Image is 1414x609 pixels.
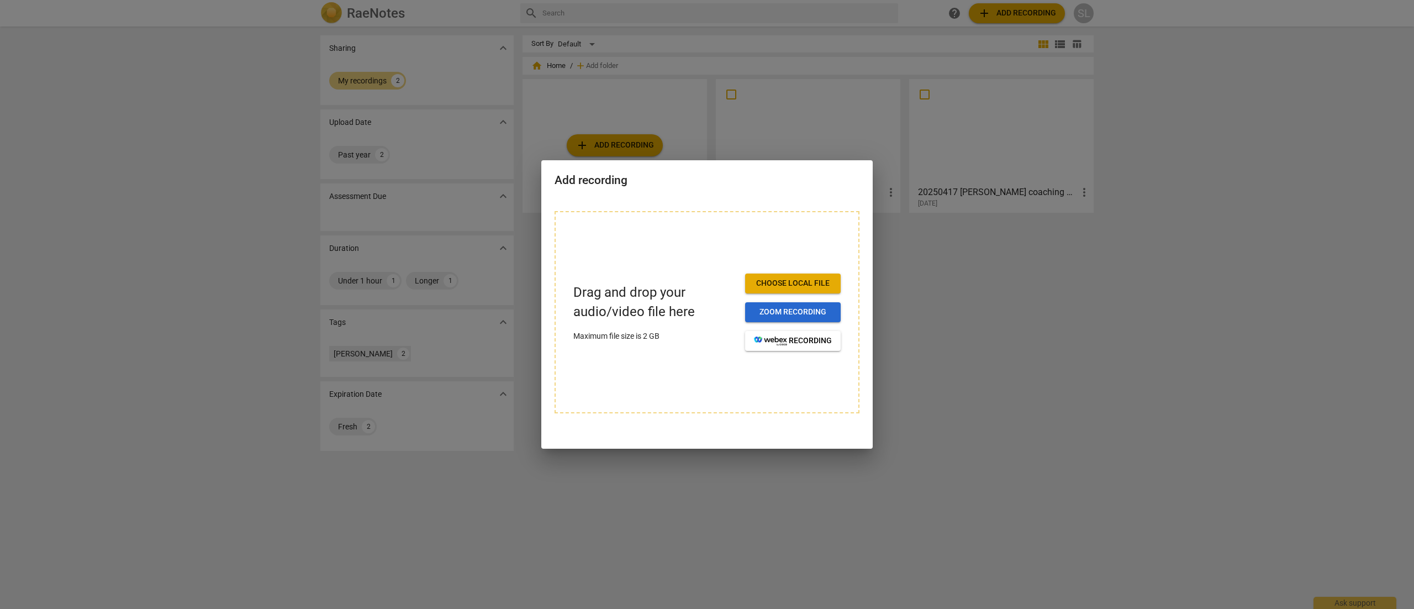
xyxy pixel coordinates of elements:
[745,302,841,322] button: Zoom recording
[754,307,832,318] span: Zoom recording
[555,174,859,187] h2: Add recording
[745,274,841,293] button: Choose local file
[573,283,736,322] p: Drag and drop your audio/video file here
[573,330,736,342] p: Maximum file size is 2 GB
[745,331,841,351] button: recording
[754,278,832,289] span: Choose local file
[754,335,832,347] span: recording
